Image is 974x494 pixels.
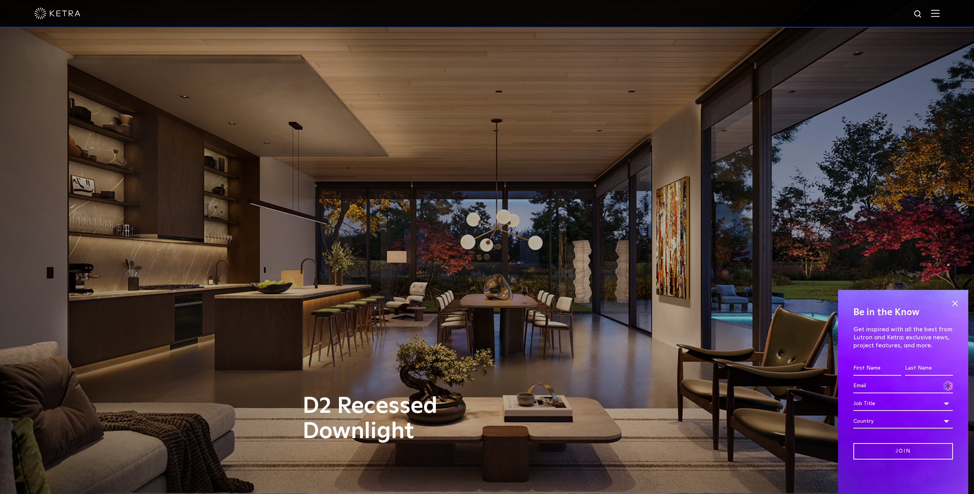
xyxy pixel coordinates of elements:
h1: D2 Recessed Downlight [303,394,519,444]
p: Get inspired with all the best from Lutron and Ketra: exclusive news, project features, and more. [853,326,953,349]
input: Last Name [905,361,953,376]
img: search icon [913,10,923,19]
input: Join [853,443,953,460]
h4: Be in the Know [853,305,953,320]
div: Job Title [853,396,953,411]
input: Email [853,379,953,393]
img: ketra-logo-2019-white [34,8,80,19]
img: Hamburger%20Nav.svg [931,10,940,17]
div: Country [853,414,953,429]
input: First Name [853,361,901,376]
